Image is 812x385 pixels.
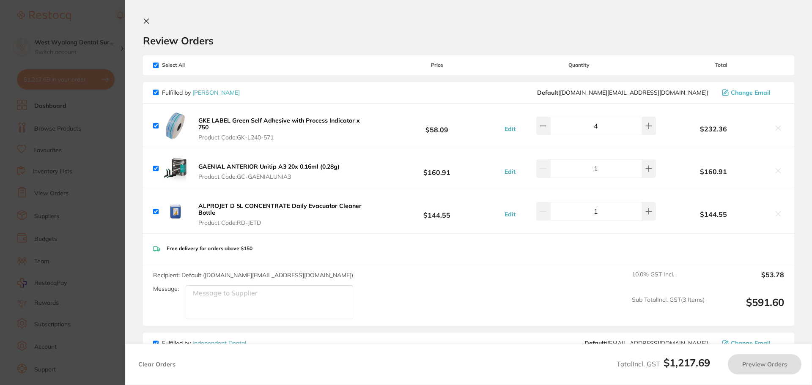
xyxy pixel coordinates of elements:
p: Free delivery for orders above $150 [167,246,252,251]
img: MWYwMGJ4Zw [162,198,189,225]
b: $144.55 [658,210,769,218]
button: Change Email [719,339,784,347]
p: Fulfilled by [162,89,240,96]
button: Change Email [719,89,784,96]
span: Total [658,62,784,68]
b: $144.55 [374,204,500,219]
p: Fulfilled by [162,340,246,347]
span: Product Code: GK-L240-571 [198,134,371,141]
b: ALPROJET D 5L CONCENTRATE Daily Evacuator Cleaner Bottle [198,202,362,216]
b: Default [584,339,606,347]
span: Total Incl. GST [617,360,710,368]
img: Z3NidWJtNw [162,155,189,182]
span: Recipient: Default ( [DOMAIN_NAME][EMAIL_ADDRESS][DOMAIN_NAME] ) [153,271,353,279]
button: GKE LABEL Green Self Adhesive with Process Indicator x 750 Product Code:GK-L240-571 [196,117,374,141]
button: Edit [502,168,518,175]
span: Product Code: GC-GAENIALUNIA3 [198,173,340,180]
button: GAENIAL ANTERIOR Unitip A3 20x 0.16ml (0.28g) Product Code:GC-GAENIALUNIA3 [196,163,342,180]
button: Preview Orders [728,354,801,374]
span: Quantity [500,62,658,68]
b: $160.91 [374,161,500,177]
span: 10.0 % GST Incl. [632,271,705,289]
a: Independent Dental [192,339,246,347]
b: $160.91 [658,168,769,175]
a: [PERSON_NAME] [192,89,240,96]
b: $58.09 [374,118,500,134]
span: customer.care@henryschein.com.au [537,89,708,96]
span: orders@independentdental.com.au [584,340,708,347]
span: Change Email [731,340,771,347]
button: Clear Orders [136,354,178,374]
span: Price [374,62,500,68]
span: Product Code: RD-JETD [198,219,371,226]
button: ALPROJET D 5L CONCENTRATE Daily Evacuator Cleaner Bottle Product Code:RD-JETD [196,202,374,227]
b: Default [537,89,558,96]
img: Y2R0YXNnaA [162,112,189,139]
span: Change Email [731,89,771,96]
button: Edit [502,210,518,218]
b: $1,217.69 [664,356,710,369]
button: Edit [502,125,518,133]
output: $53.78 [711,271,784,289]
label: Message: [153,285,179,292]
output: $591.60 [711,296,784,319]
span: Select All [153,62,238,68]
h2: Review Orders [143,34,794,47]
b: $232.36 [658,125,769,133]
b: GKE LABEL Green Self Adhesive with Process Indicator x 750 [198,117,360,131]
span: Sub Total Incl. GST ( 3 Items) [632,296,705,319]
b: GAENIAL ANTERIOR Unitip A3 20x 0.16ml (0.28g) [198,163,340,170]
